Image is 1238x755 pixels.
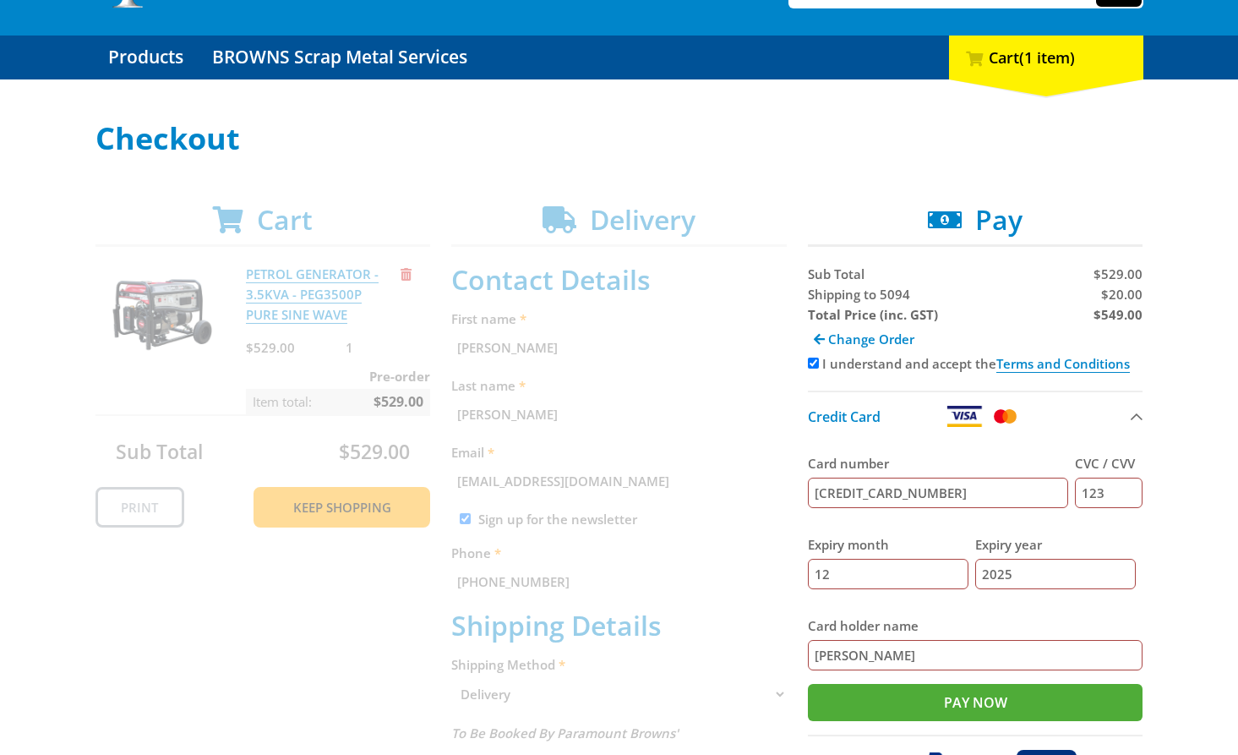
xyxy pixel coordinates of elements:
img: Mastercard [990,406,1020,427]
a: Terms and Conditions [996,355,1130,373]
label: Expiry month [808,534,968,555]
span: $20.00 [1101,286,1143,303]
input: Pay Now [808,684,1143,721]
button: Credit Card [808,391,1143,440]
label: Card number [808,453,1069,473]
span: $529.00 [1093,265,1143,282]
a: Go to the Products page [95,36,196,79]
div: Cart [949,36,1143,79]
strong: $549.00 [1093,306,1143,323]
a: Change Order [808,325,920,353]
span: (1 item) [1019,47,1075,68]
label: Card holder name [808,615,1143,636]
input: MM [808,559,968,589]
input: Please accept the terms and conditions. [808,358,819,369]
label: CVC / CVV [1075,453,1143,473]
span: Change Order [828,331,914,347]
img: Visa [946,406,983,427]
input: YY [975,559,1136,589]
strong: Total Price (inc. GST) [808,306,938,323]
label: Expiry year [975,534,1136,555]
a: Go to the BROWNS Scrap Metal Services page [199,36,480,79]
span: Pay [975,201,1023,238]
span: Sub Total [808,265,864,282]
h1: Checkout [95,122,1143,156]
span: Credit Card [808,408,881,426]
label: I understand and accept the [822,355,1130,373]
span: Shipping to 5094 [808,286,910,303]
